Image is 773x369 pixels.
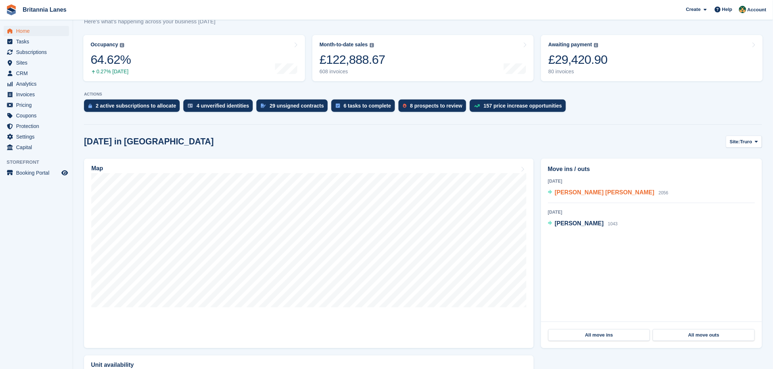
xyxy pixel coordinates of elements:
a: Awaiting payment £29,420.90 80 invoices [541,35,763,81]
div: 4 unverified identities [197,103,249,109]
div: 0.27% [DATE] [91,69,131,75]
span: [PERSON_NAME] [555,220,604,226]
span: 2056 [659,190,669,195]
a: Preview store [60,168,69,177]
span: Booking Portal [16,168,60,178]
a: Occupancy 64.62% 0.27% [DATE] [83,35,305,81]
a: [PERSON_NAME] 1043 [548,219,618,229]
span: Create [686,6,701,13]
a: menu [4,58,69,68]
div: £29,420.90 [548,52,608,67]
div: 157 price increase opportunities [484,103,562,109]
span: Account [747,6,766,13]
div: £122,888.67 [320,52,385,67]
div: Awaiting payment [548,42,592,48]
img: active_subscription_to_allocate_icon-d502201f5373d7db506a760aba3b589e785aa758c864c3986d89f69b8ff3... [88,104,92,108]
img: task-75834270c22a3079a89374b754ae025e5fb1db73e45f91037f5363f120a921f8.svg [336,104,340,108]
span: Truro [740,138,752,145]
div: [DATE] [548,178,755,184]
span: Coupons [16,110,60,121]
span: [PERSON_NAME] [PERSON_NAME] [555,189,655,195]
img: stora-icon-8386f47178a22dfd0bd8f6a31ec36ba5ce8667c1dd55bd0f319d3a0aa187defe.svg [6,4,17,15]
span: Help [722,6,732,13]
a: menu [4,26,69,36]
span: Invoices [16,89,60,100]
a: Britannia Lanes [20,4,69,16]
p: ACTIONS [84,92,762,97]
h2: Map [91,165,103,172]
div: 29 unsigned contracts [270,103,324,109]
a: 2 active subscriptions to allocate [84,100,183,116]
a: menu [4,121,69,131]
img: verify_identity-adf6edd0f0f0b5bbfe63781bf79b02c33cf7c696d77639b501bdc392416b5a36.svg [188,104,193,108]
h2: [DATE] in [GEOGRAPHIC_DATA] [84,137,214,147]
a: menu [4,142,69,152]
a: menu [4,100,69,110]
span: Site: [730,138,740,145]
span: Storefront [7,159,73,166]
div: 6 tasks to complete [344,103,391,109]
div: 80 invoices [548,69,608,75]
div: 8 prospects to review [410,103,462,109]
span: Protection [16,121,60,131]
a: 157 price increase opportunities [470,100,570,116]
div: [DATE] [548,209,755,215]
h2: Unit availability [91,362,134,368]
a: menu [4,68,69,78]
span: Pricing [16,100,60,110]
a: menu [4,47,69,57]
span: Settings [16,132,60,142]
img: icon-info-grey-7440780725fd019a000dd9b08b2336e03edf1995a4989e88bcd33f0948082b44.svg [594,43,598,47]
img: contract_signature_icon-13c848040528278c33f63329250d36e43548de30e8caae1d1a13099fd9432cc5.svg [261,104,266,108]
a: Map [84,159,534,348]
h2: Move ins / outs [548,165,755,174]
span: Subscriptions [16,47,60,57]
div: Occupancy [91,42,118,48]
a: menu [4,168,69,178]
a: All move ins [548,329,650,341]
img: icon-info-grey-7440780725fd019a000dd9b08b2336e03edf1995a4989e88bcd33f0948082b44.svg [370,43,374,47]
a: All move outs [653,329,755,341]
div: 608 invoices [320,69,385,75]
a: [PERSON_NAME] [PERSON_NAME] 2056 [548,188,669,198]
span: Capital [16,142,60,152]
span: Sites [16,58,60,68]
a: menu [4,132,69,142]
div: 64.62% [91,52,131,67]
img: icon-info-grey-7440780725fd019a000dd9b08b2336e03edf1995a4989e88bcd33f0948082b44.svg [120,43,124,47]
img: price_increase_opportunities-93ffe204e8149a01c8c9dc8f82e8f89637d9d84a8eef4429ea346261dce0b2c0.svg [474,104,480,108]
a: menu [4,110,69,121]
span: 1043 [608,221,618,226]
a: 29 unsigned contracts [256,100,331,116]
div: 2 active subscriptions to allocate [96,103,176,109]
span: Analytics [16,79,60,89]
a: 4 unverified identities [183,100,256,116]
a: 6 tasks to complete [331,100,399,116]
a: Month-to-date sales £122,888.67 608 invoices [312,35,534,81]
button: Site: Truro [726,136,762,148]
img: Nathan Kellow [739,6,746,13]
p: Here's what's happening across your business [DATE] [84,18,223,26]
span: Home [16,26,60,36]
a: menu [4,89,69,100]
a: menu [4,79,69,89]
a: 8 prospects to review [399,100,470,116]
img: prospect-51fa495bee0391a8d652442698ab0144808aea92771e9ea1ae160a38d050c398.svg [403,104,407,108]
span: Tasks [16,36,60,47]
span: CRM [16,68,60,78]
div: Month-to-date sales [320,42,368,48]
a: menu [4,36,69,47]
